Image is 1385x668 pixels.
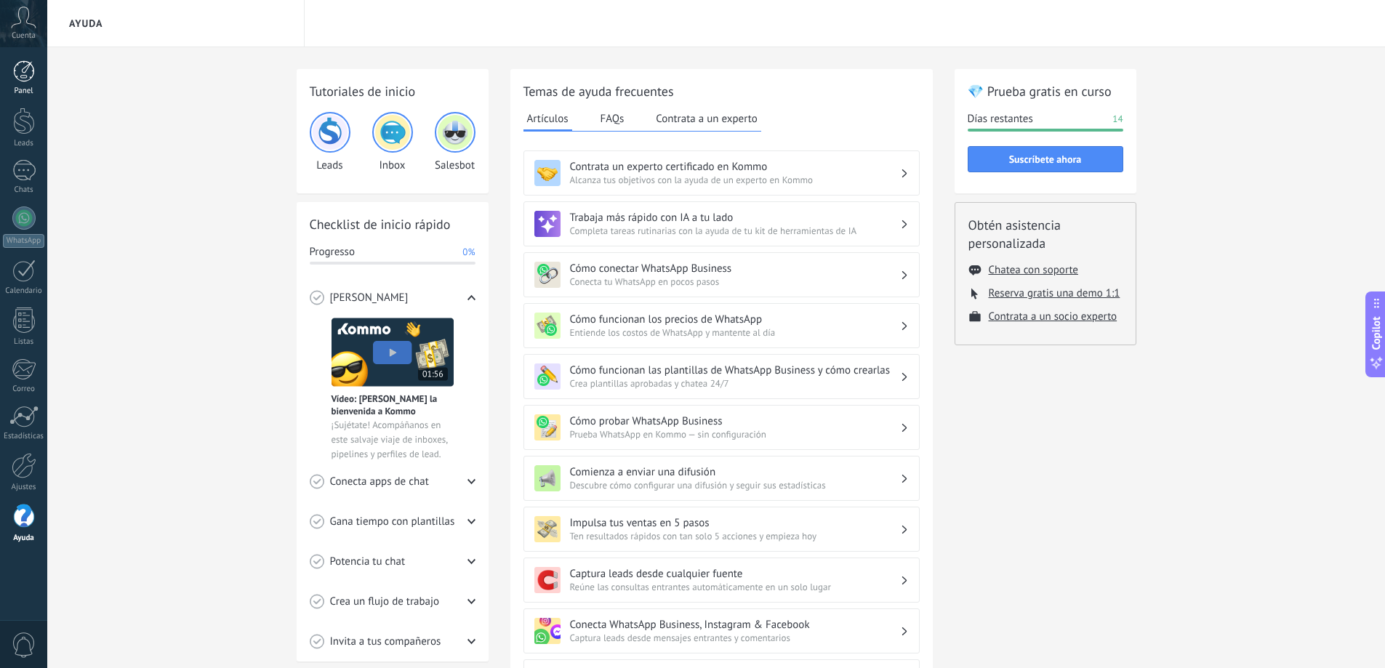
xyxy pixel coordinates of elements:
div: Leads [310,112,350,172]
h3: Cómo probar WhatsApp Business [570,414,900,428]
h3: Cómo conectar WhatsApp Business [570,262,900,275]
h3: Cómo funcionan los precios de WhatsApp [570,313,900,326]
span: Entiende los costos de WhatsApp y mantente al día [570,326,900,339]
span: Cuenta [12,31,36,41]
h2: Checklist de inicio rápido [310,215,475,233]
span: Descubre cómo configurar una difusión y seguir sus estadísticas [570,479,900,491]
div: Estadísticas [3,432,45,441]
span: 14 [1112,112,1123,126]
div: Listas [3,337,45,347]
div: Ajustes [3,483,45,492]
span: Captura leads desde mensajes entrantes y comentarios [570,632,900,644]
h3: Impulsa tus ventas en 5 pasos [570,516,900,530]
h3: Captura leads desde cualquier fuente [570,567,900,581]
span: Conecta apps de chat [330,475,429,489]
span: Invita a tus compañeros [330,635,441,649]
h2: Tutoriales de inicio [310,82,475,100]
div: Leads [3,139,45,148]
h3: Comienza a enviar una difusión [570,465,900,479]
span: Crea plantillas aprobadas y chatea 24/7 [570,377,900,390]
span: Suscríbete ahora [1009,154,1082,164]
div: Panel [3,86,45,96]
div: Correo [3,385,45,394]
h2: Obtén asistencia personalizada [968,216,1123,252]
span: Ten resultados rápidos con tan solo 5 acciones y empieza hoy [570,530,900,542]
span: Conecta tu WhatsApp en pocos pasos [570,275,900,288]
button: Contrata a un experto [652,108,760,129]
button: Chatea con soporte [989,263,1078,277]
span: Días restantes [968,112,1033,126]
div: Ayuda [3,534,45,543]
button: Suscríbete ahora [968,146,1123,172]
span: ¡Sujétate! Acompáñanos en este salvaje viaje de inboxes, pipelines y perfiles de lead. [332,418,454,462]
div: WhatsApp [3,234,44,248]
div: Inbox [372,112,413,172]
div: Calendario [3,286,45,296]
span: Completa tareas rutinarias con la ayuda de tu kit de herramientas de IA [570,225,900,237]
span: [PERSON_NAME] [330,291,409,305]
button: FAQs [597,108,628,129]
span: 0% [462,245,475,259]
h2: Temas de ayuda frecuentes [523,82,920,100]
h3: Trabaja más rápido con IA a tu lado [570,211,900,225]
h2: 💎 Prueba gratis en curso [968,82,1123,100]
span: Vídeo: [PERSON_NAME] la bienvenida a Kommo [332,393,454,417]
span: Progresso [310,245,355,259]
h3: Cómo funcionan las plantillas de WhatsApp Business y cómo crearlas [570,363,900,377]
span: Alcanza tus objetivos con la ayuda de un experto en Kommo [570,174,900,186]
button: Artículos [523,108,572,132]
div: Salesbot [435,112,475,172]
button: Reserva gratis una demo 1:1 [989,286,1120,300]
span: Copilot [1369,316,1384,350]
img: Meet video [332,318,454,387]
span: Crea un flujo de trabajo [330,595,440,609]
button: Contrata a un socio experto [989,310,1117,323]
span: Gana tiempo con plantillas [330,515,455,529]
span: Potencia tu chat [330,555,406,569]
span: Reúne las consultas entrantes automáticamente en un solo lugar [570,581,900,593]
span: Prueba WhatsApp en Kommo — sin configuración [570,428,900,440]
h3: Contrata un experto certificado en Kommo [570,160,900,174]
div: Chats [3,185,45,195]
h3: Conecta WhatsApp Business, Instagram & Facebook [570,618,900,632]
